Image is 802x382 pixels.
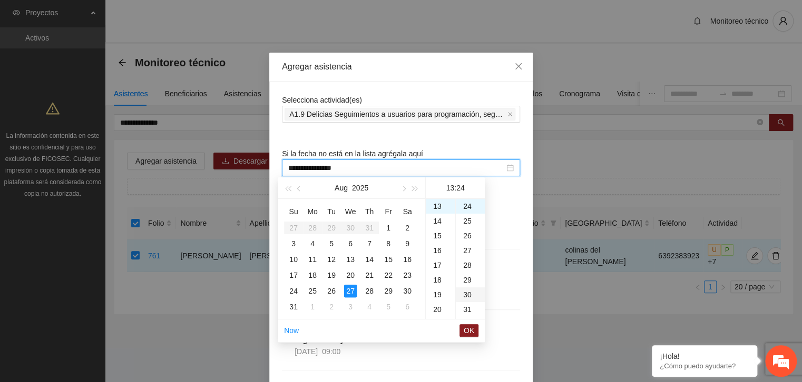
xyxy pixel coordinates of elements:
[341,252,360,267] td: 2025-08-13
[456,228,485,243] div: 26
[335,177,348,198] button: Aug
[426,317,455,331] div: 21
[382,253,395,266] div: 15
[426,273,455,287] div: 18
[341,203,360,220] th: We
[344,300,357,313] div: 3
[287,300,300,313] div: 31
[456,258,485,273] div: 28
[325,300,338,313] div: 2
[426,214,455,228] div: 14
[363,300,376,313] div: 4
[322,236,341,252] td: 2025-08-05
[55,54,177,67] div: Chatee con nosotros ahora
[325,237,338,250] div: 5
[360,236,379,252] td: 2025-08-07
[401,285,414,297] div: 30
[284,252,303,267] td: 2025-08-10
[459,324,478,337] button: OK
[325,253,338,266] div: 12
[341,283,360,299] td: 2025-08-27
[426,199,455,214] div: 13
[398,203,417,220] th: Sa
[282,61,520,73] div: Agregar asistencia
[360,283,379,299] td: 2025-08-28
[322,252,341,267] td: 2025-08-12
[284,267,303,283] td: 2025-08-17
[344,285,357,297] div: 27
[306,285,319,297] div: 25
[344,269,357,282] div: 20
[5,263,201,300] textarea: Escriba su mensaje y pulse “Intro”
[401,269,414,282] div: 23
[660,362,749,370] p: ¿Cómo puedo ayudarte?
[303,267,322,283] td: 2025-08-18
[360,267,379,283] td: 2025-08-21
[401,237,414,250] div: 9
[426,287,455,302] div: 19
[363,253,376,266] div: 14
[287,237,300,250] div: 3
[303,252,322,267] td: 2025-08-11
[360,203,379,220] th: Th
[382,269,395,282] div: 22
[379,299,398,315] td: 2025-09-05
[173,5,198,31] div: Minimizar ventana de chat en vivo
[287,285,300,297] div: 24
[341,236,360,252] td: 2025-08-06
[282,149,423,158] span: Si la fecha no está en la lista agrégala aquí
[325,269,338,282] div: 19
[363,237,376,250] div: 7
[306,300,319,313] div: 1
[344,253,357,266] div: 13
[360,252,379,267] td: 2025-08-14
[344,237,357,250] div: 6
[456,243,485,258] div: 27
[285,108,515,120] span: A1.9 Delicias Seguimientos a usuarios para programación, seguimiento y canalización.
[295,347,318,356] span: [DATE]
[360,299,379,315] td: 2025-09-04
[464,325,474,336] span: OK
[322,347,340,356] span: 09:00
[325,285,338,297] div: 26
[382,222,395,234] div: 1
[363,285,376,297] div: 28
[284,203,303,220] th: Su
[456,199,485,214] div: 24
[289,108,505,120] span: A1.9 Delicias Seguimientos a usuarios para programación, seguimiento y canalización.
[382,300,395,313] div: 5
[660,352,749,360] div: ¡Hola!
[284,326,299,335] a: Now
[401,300,414,313] div: 6
[426,243,455,258] div: 16
[401,253,414,266] div: 16
[382,237,395,250] div: 8
[284,236,303,252] td: 2025-08-03
[456,273,485,287] div: 29
[456,214,485,228] div: 25
[341,267,360,283] td: 2025-08-20
[303,236,322,252] td: 2025-08-04
[426,258,455,273] div: 17
[456,287,485,302] div: 30
[456,302,485,317] div: 31
[306,269,319,282] div: 18
[282,96,362,104] span: Selecciona actividad(es)
[306,253,319,266] div: 11
[341,299,360,315] td: 2025-09-03
[379,267,398,283] td: 2025-08-22
[322,203,341,220] th: Tu
[287,269,300,282] div: 17
[284,299,303,315] td: 2025-08-31
[379,252,398,267] td: 2025-08-15
[504,53,533,81] button: Close
[401,222,414,234] div: 2
[398,220,417,236] td: 2025-08-02
[284,283,303,299] td: 2025-08-24
[363,269,376,282] div: 21
[398,299,417,315] td: 2025-09-06
[303,299,322,315] td: 2025-09-01
[456,317,485,331] div: 32
[287,253,300,266] div: 10
[507,112,513,117] span: close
